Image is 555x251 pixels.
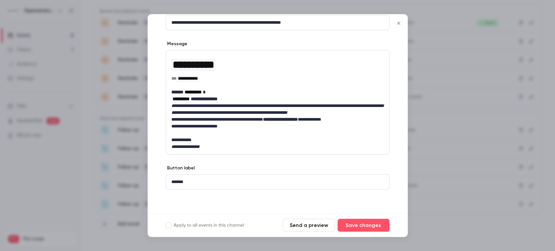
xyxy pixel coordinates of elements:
label: Message [166,41,187,47]
button: Send a preview [283,219,335,232]
div: editor [166,175,389,190]
button: Save changes [337,219,390,232]
label: Apply to all events in this channel [166,222,244,229]
div: editor [166,16,389,30]
label: Button label [166,165,195,172]
button: Close [392,17,405,30]
div: editor [166,51,389,154]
